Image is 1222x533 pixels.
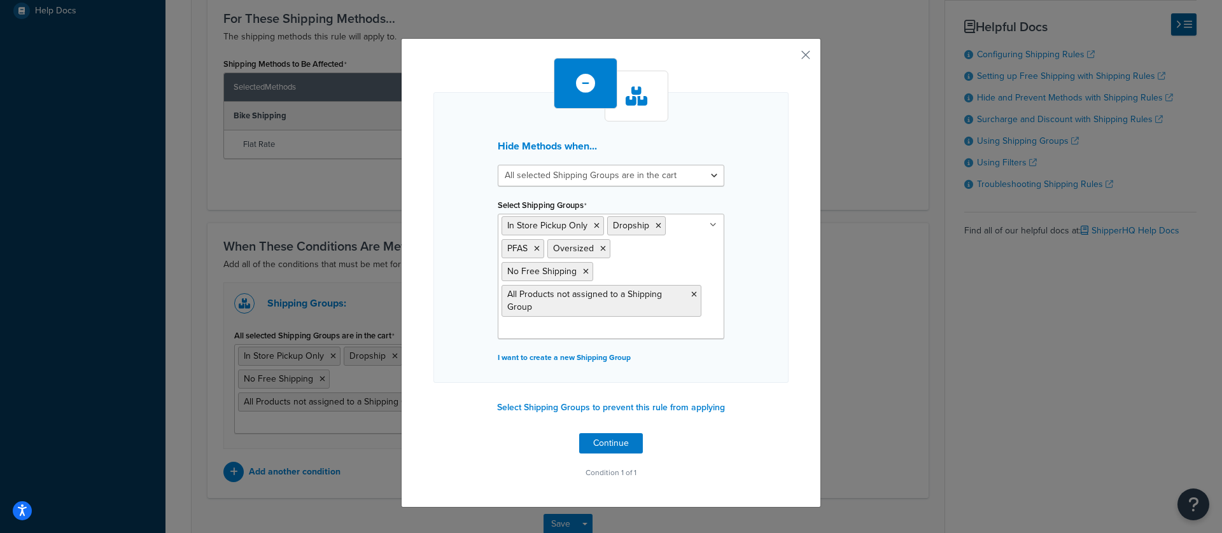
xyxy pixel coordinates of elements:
span: Dropship [613,219,649,232]
span: In Store Pickup Only [507,219,587,232]
span: All Products not assigned to a Shipping Group [507,287,662,314]
p: I want to create a new Shipping Group [498,349,724,366]
span: No Free Shipping [507,265,577,278]
p: Condition 1 of 1 [433,464,789,481]
button: Select Shipping Groups to prevent this rule from applying [493,398,729,417]
button: Continue [579,433,643,453]
span: Oversized [553,242,594,255]
label: Select Shipping Groups [498,200,587,211]
span: PFAS [507,242,528,255]
h3: Hide Methods when... [498,141,724,152]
